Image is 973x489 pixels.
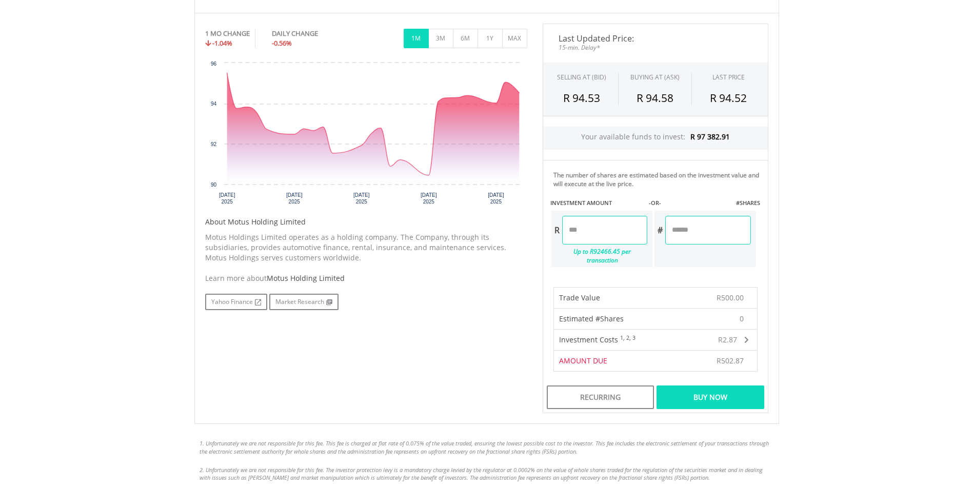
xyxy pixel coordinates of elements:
div: SELLING AT (BID) [557,73,606,81]
text: [DATE] 2025 [219,192,235,205]
span: Trade Value [559,293,600,302]
text: [DATE] 2025 [488,192,504,205]
span: Last Updated Price: [551,34,760,43]
button: 3M [428,29,453,48]
text: [DATE] 2025 [421,192,437,205]
button: 1M [404,29,429,48]
div: Up to R92466.45 per transaction [551,244,648,267]
span: R 94.58 [637,91,673,105]
span: R502.87 [717,356,744,365]
span: R 97 382.91 [690,132,730,141]
div: Buy Now [657,385,764,409]
li: 1. Unfortunately we are not responsible for this fee. This fee is charged at flat rate of 0.075% ... [200,439,774,455]
div: The number of shares are estimated based on the investment value and will execute at the live price. [553,171,764,188]
span: Motus Holding Limited [267,273,345,283]
div: 1 MO CHANGE [205,29,250,38]
span: Estimated #Shares [559,314,624,323]
span: R 94.53 [563,91,600,105]
span: R500.00 [717,293,744,302]
text: [DATE] 2025 [353,192,370,205]
svg: Interactive chart [205,58,527,212]
button: 1Y [478,29,503,48]
span: 15-min. Delay* [551,43,760,52]
div: Learn more about [205,273,527,283]
span: Investment Costs [559,335,618,344]
div: LAST PRICE [712,73,745,81]
text: 90 [210,182,216,188]
div: # [654,216,665,244]
span: R2.87 [718,335,737,344]
span: 0 [740,314,744,324]
a: Market Research [269,294,339,310]
text: 92 [210,141,216,147]
text: 94 [210,101,216,107]
span: R 94.52 [710,91,747,105]
a: Yahoo Finance [205,294,267,310]
span: -1.04% [212,38,232,48]
h5: About Motus Holding Limited [205,217,527,227]
sup: 1, 2, 3 [620,334,636,341]
div: Your available funds to invest: [543,127,768,150]
div: Recurring [547,385,654,409]
li: 2. Unfortunately we are not responsible for this fee. The investor protection levy is a mandatory... [200,466,774,482]
span: BUYING AT (ASK) [630,73,680,81]
label: INVESTMENT AMOUNT [550,199,612,207]
label: -OR- [649,199,661,207]
text: [DATE] 2025 [286,192,302,205]
span: AMOUNT DUE [559,356,607,365]
div: R [551,216,562,244]
div: DAILY CHANGE [272,29,352,38]
span: -0.56% [272,38,292,48]
text: 96 [210,61,216,67]
label: #SHARES [736,199,760,207]
div: Chart. Highcharts interactive chart. [205,58,527,212]
button: 6M [453,29,478,48]
button: MAX [502,29,527,48]
p: Motus Holdings Limited operates as a holding company. The Company, through its subsidiaries, prov... [205,232,527,263]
